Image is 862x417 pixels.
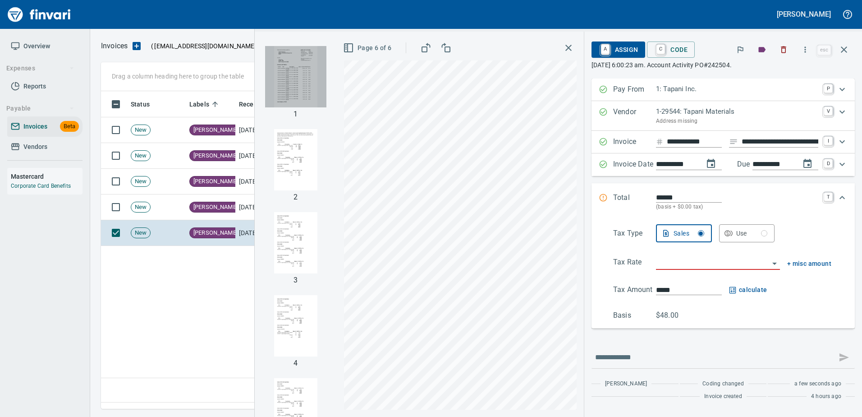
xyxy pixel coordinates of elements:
[3,100,78,117] button: Payable
[131,99,161,110] span: Status
[112,72,244,81] p: Drag a column heading here to group the table
[293,275,298,286] p: 3
[6,103,74,114] span: Payable
[591,131,855,153] div: Expand
[601,44,610,54] a: A
[613,192,656,212] p: Total
[824,192,833,201] a: T
[729,284,767,296] button: calculate
[674,228,704,239] div: Sales
[265,129,326,190] img: Page 2
[729,137,738,146] svg: Invoice description
[736,228,768,239] div: Use
[146,42,260,51] p: ( )
[131,99,150,110] span: Status
[777,9,831,19] h5: [PERSON_NAME]
[824,107,833,116] a: V
[656,224,712,242] button: Sales
[6,63,74,74] span: Expenses
[719,224,775,242] button: Use
[815,39,855,60] span: Close invoice
[190,177,241,186] span: [PERSON_NAME]
[591,79,855,101] div: Expand
[341,40,395,56] button: Page 6 of 6
[293,109,298,120] p: 1
[128,41,146,51] button: Upload an Invoice
[833,347,855,368] span: This records your message into the invoice and notifies anyone mentioned
[824,159,833,168] a: D
[11,183,71,189] a: Corporate Card Benefits
[797,153,818,175] button: change due date
[23,121,47,132] span: Invoices
[591,221,855,329] div: Expand
[265,295,326,357] img: Page 4
[656,136,663,147] svg: Invoice number
[190,126,241,134] span: [PERSON_NAME]
[23,81,46,92] span: Reports
[824,136,833,145] a: I
[656,84,818,94] p: 1: Tapani Inc.
[239,99,266,110] span: Received
[60,121,79,132] span: Beta
[235,220,285,246] td: [DATE]
[591,183,855,221] div: Expand
[101,41,128,51] nav: breadcrumb
[787,258,831,269] button: + misc amount
[824,84,833,93] a: P
[704,392,742,401] span: Invoice created
[235,143,285,169] td: [DATE]
[3,60,78,77] button: Expenses
[190,229,241,237] span: [PERSON_NAME]
[599,42,638,57] span: Assign
[7,116,83,137] a: InvoicesBeta
[235,169,285,195] td: [DATE]
[737,159,780,170] p: Due
[23,141,47,153] span: Vendors
[768,257,781,270] button: Open
[265,212,326,273] img: Page 3
[101,41,128,51] p: Invoices
[131,229,150,237] span: New
[656,44,665,54] a: C
[591,42,645,58] button: AAssign
[239,99,278,110] span: Received
[613,284,656,296] p: Tax Amount
[605,380,647,389] span: [PERSON_NAME]
[794,380,841,389] span: a few seconds ago
[190,152,241,160] span: [PERSON_NAME]
[189,99,221,110] span: Labels
[613,257,656,270] p: Tax Rate
[131,152,150,160] span: New
[153,42,257,51] span: [EMAIL_ADDRESS][DOMAIN_NAME]
[656,310,699,321] p: $48.00
[700,153,722,175] button: change date
[656,117,818,126] p: Address missing
[656,203,818,212] p: (basis + $0.00 tax)
[7,36,83,56] a: Overview
[5,4,73,25] img: Finvari
[189,99,209,110] span: Labels
[591,153,855,176] div: Expand
[752,40,772,60] button: Labels
[190,203,241,212] span: [PERSON_NAME]
[613,228,656,242] p: Tax Type
[817,45,831,55] a: esc
[293,358,298,369] p: 4
[647,42,695,58] button: CCode
[131,126,150,134] span: New
[613,107,656,125] p: Vendor
[774,40,793,60] button: Discard
[23,41,50,52] span: Overview
[235,195,285,220] td: [DATE]
[7,76,83,97] a: Reports
[613,84,656,96] p: Pay From
[730,40,750,60] button: Flag
[591,101,855,131] div: Expand
[702,380,743,389] span: Coding changed
[613,159,656,171] p: Invoice Date
[131,203,150,212] span: New
[265,46,326,107] img: Page 1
